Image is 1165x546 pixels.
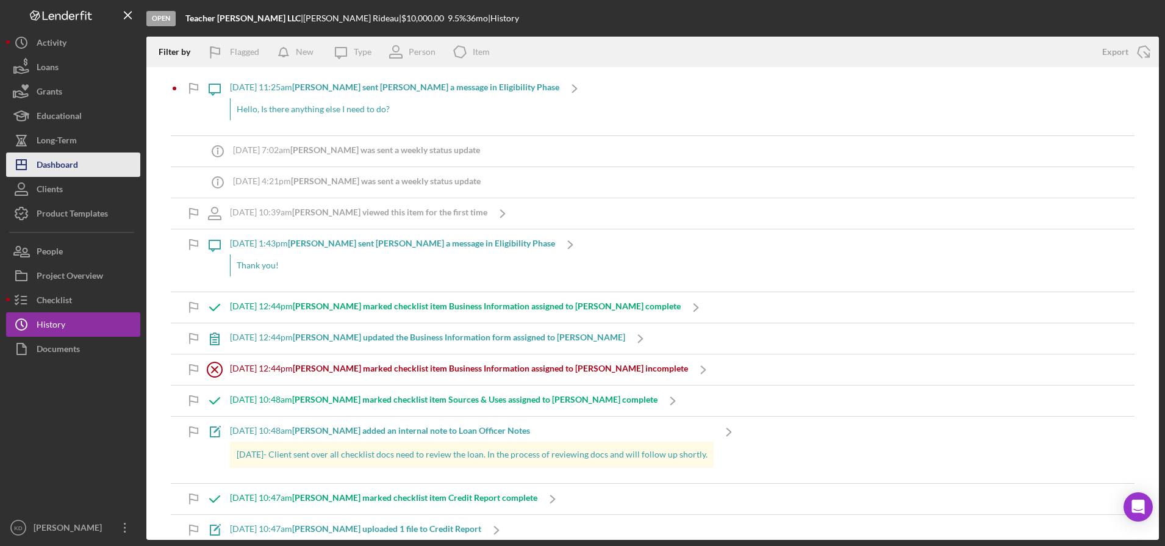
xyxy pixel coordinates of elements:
a: [DATE] 10:47am[PERSON_NAME] marked checklist item Credit Report complete [199,484,568,514]
button: Loans [6,55,140,79]
div: [DATE] 11:25am [230,82,559,92]
a: [DATE] 12:44pm[PERSON_NAME] updated the Business Information form assigned to [PERSON_NAME] [199,323,656,354]
b: [PERSON_NAME] sent [PERSON_NAME] a message in Eligibility Phase [292,82,559,92]
div: Educational [37,104,82,131]
div: Project Overview [37,264,103,291]
b: [PERSON_NAME] was sent a weekly status update [291,176,481,186]
button: Dashboard [6,153,140,177]
b: [PERSON_NAME] uploaded 1 file to Credit Report [292,523,481,534]
div: Thank you! [230,254,555,276]
b: [PERSON_NAME] added an internal note to Loan Officer Notes [292,425,530,436]
div: People [37,239,63,267]
div: [DATE] 10:47am [230,493,537,503]
button: Grants [6,79,140,104]
button: Documents [6,337,140,361]
div: | History [488,13,519,23]
div: [PERSON_NAME] [30,515,110,543]
div: History [37,312,65,340]
a: [DATE] 10:39am[PERSON_NAME] viewed this item for the first time [199,198,518,229]
div: [PERSON_NAME] Rideau | [303,13,401,23]
button: Long-Term [6,128,140,153]
div: [DATE] 4:21pm [233,176,481,186]
b: [PERSON_NAME] marked checklist item Credit Report complete [292,492,537,503]
a: [DATE] 10:48am[PERSON_NAME] marked checklist item Sources & Uses assigned to [PERSON_NAME] complete [199,386,688,416]
b: [PERSON_NAME] marked checklist item Sources & Uses assigned to [PERSON_NAME] complete [292,394,658,404]
div: Item [473,47,490,57]
div: Open Intercom Messenger [1124,492,1153,522]
button: KD[PERSON_NAME] [6,515,140,540]
button: New [271,40,326,64]
a: [DATE] 12:44pm[PERSON_NAME] marked checklist item Business Information assigned to [PERSON_NAME] ... [199,354,719,385]
button: Educational [6,104,140,128]
b: [PERSON_NAME] marked checklist item Business Information assigned to [PERSON_NAME] complete [293,301,681,311]
div: [DATE] 10:47am [230,524,481,534]
text: KD [14,525,22,531]
div: Clients [37,177,63,204]
div: Grants [37,79,62,107]
div: Hello, Is there anything else I need to do? [230,98,559,120]
a: [DATE] 1:43pm[PERSON_NAME] sent [PERSON_NAME] a message in Eligibility PhaseThank you! [199,229,586,292]
button: Product Templates [6,201,140,226]
div: Activity [37,31,66,58]
div: Documents [37,337,80,364]
div: $10,000.00 [401,13,448,23]
div: [DATE] 12:44pm [230,332,625,342]
div: [DATE] 12:44pm [230,364,688,373]
button: Export [1090,40,1159,64]
div: Flagged [230,40,259,64]
button: Checklist [6,288,140,312]
div: | [185,13,303,23]
div: [DATE] 7:02am [233,145,480,155]
button: Clients [6,177,140,201]
div: Export [1102,40,1128,64]
div: Person [409,47,436,57]
div: Open [146,11,176,26]
button: History [6,312,140,337]
a: [DATE] 11:25am[PERSON_NAME] sent [PERSON_NAME] a message in Eligibility PhaseHello, Is there anyt... [199,73,590,135]
div: 9.5 % [448,13,466,23]
p: [DATE]- Client sent over all checklist docs need to review the loan. In the process of reviewing ... [237,448,708,461]
b: [PERSON_NAME] was sent a weekly status update [290,145,480,155]
div: Type [354,47,371,57]
div: [DATE] 12:44pm [230,301,681,311]
button: People [6,239,140,264]
div: [DATE] 10:39am [230,207,487,217]
div: Long-Term [37,128,77,156]
div: Filter by [159,47,199,57]
b: [PERSON_NAME] updated the Business Information form assigned to [PERSON_NAME] [293,332,625,342]
button: Project Overview [6,264,140,288]
button: Activity [6,31,140,55]
b: [PERSON_NAME] sent [PERSON_NAME] a message in Eligibility Phase [288,238,555,248]
button: Flagged [199,40,271,64]
div: Loans [37,55,59,82]
div: [DATE] 10:48am [230,426,714,436]
div: 36 mo [466,13,488,23]
div: New [296,40,314,64]
div: Dashboard [37,153,78,180]
div: [DATE] 10:48am [230,395,658,404]
b: Teacher [PERSON_NAME] LLC [185,13,301,23]
a: [DATE] 12:44pm[PERSON_NAME] marked checklist item Business Information assigned to [PERSON_NAME] ... [199,292,711,323]
div: [DATE] 1:43pm [230,239,555,248]
b: [PERSON_NAME] viewed this item for the first time [292,207,487,217]
b: [PERSON_NAME] marked checklist item Business Information assigned to [PERSON_NAME] incomplete [293,363,688,373]
div: Product Templates [37,201,108,229]
div: Checklist [37,288,72,315]
a: [DATE] 10:48am[PERSON_NAME] added an internal note to Loan Officer Notes[DATE]- Client sent over ... [199,417,744,483]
